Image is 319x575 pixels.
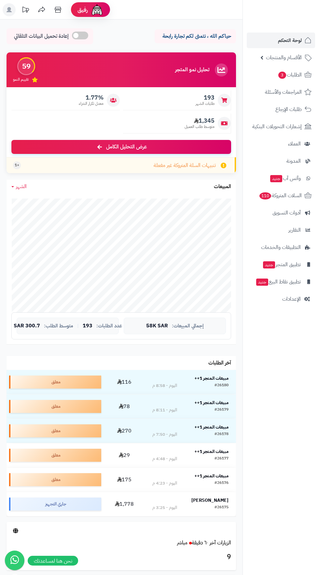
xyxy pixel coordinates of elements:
[247,291,315,307] a: الإعدادات
[194,399,229,406] strong: مبيعات المتجر 1++
[247,119,315,134] a: إشعارات التحويلات البنكية
[247,153,315,169] a: المدونة
[194,375,229,382] strong: مبيعات المتجر 1++
[77,6,88,14] span: رفيق
[9,400,101,413] div: معلق
[152,382,177,389] div: اليوم - 8:58 م
[256,277,301,286] span: تطبيق نقاط البيع
[266,53,302,62] span: الأقسام والمنتجات
[247,274,315,290] a: تطبيق نقاط البيعجديد
[282,294,301,304] span: الإعدادات
[256,279,268,286] span: جديد
[44,323,73,329] span: متوسط الطلب:
[247,257,315,272] a: تطبيق المتجرجديد
[152,456,177,462] div: اليوم - 4:48 م
[79,94,104,101] span: 1.77%
[152,407,177,413] div: اليوم - 8:11 م
[104,443,145,467] td: 29
[14,323,40,329] span: 300.7 SAR
[288,139,301,148] span: العملاء
[275,5,313,19] img: logo-2.png
[247,136,315,152] a: العملاء
[177,539,187,547] small: مباشر
[270,174,301,183] span: وآتس آب
[11,552,231,563] h3: 9
[9,473,101,486] div: معلق
[9,424,101,437] div: معلق
[17,3,34,18] a: تحديثات المنصة
[9,449,101,462] div: معلق
[194,472,229,479] strong: مبيعات المتجر 1++
[215,431,229,438] div: #26178
[208,360,231,366] h3: آخر الطلبات
[262,260,301,269] span: تطبيق المتجر
[152,480,177,486] div: اليوم - 4:23 م
[14,33,69,40] span: إعادة تحميل البيانات التلقائي
[194,448,229,455] strong: مبيعات المتجر 1++
[247,188,315,203] a: السلات المتروكة110
[185,124,215,130] span: متوسط طلب العميل
[215,382,229,389] div: #26180
[9,498,101,511] div: جاري التجهيز
[247,102,315,117] a: طلبات الإرجاع
[90,3,104,16] img: ai-face.png
[259,191,302,200] span: السلات المتروكة
[215,504,229,511] div: #26175
[152,504,177,511] div: اليوم - 3:25 م
[77,323,79,328] span: |
[215,480,229,486] div: #26176
[247,240,315,255] a: التطبيقات والخدمات
[247,33,315,48] a: لوحة التحكم
[15,162,19,168] span: +1
[275,105,302,114] span: طلبات الإرجاع
[104,370,145,394] td: 116
[214,184,231,190] h3: المبيعات
[259,192,271,200] span: 110
[79,101,104,106] span: معدل تكرار الشراء
[146,323,168,329] span: 58K SAR
[215,456,229,462] div: #26177
[215,407,229,413] div: #26179
[278,36,302,45] span: لوحة التحكم
[247,205,315,221] a: أدوات التسويق
[96,323,122,329] span: عدد الطلبات:
[11,140,231,154] a: عرض التحليل الكامل
[263,261,275,268] span: جديد
[247,84,315,100] a: المراجعات والأسئلة
[265,88,302,97] span: المراجعات والأسئلة
[152,431,177,438] div: اليوم - 7:50 م
[270,175,282,182] span: جديد
[185,117,215,124] span: 1,345
[172,323,204,329] span: إجمالي المبيعات:
[83,323,92,329] span: 193
[175,67,209,73] h3: تحليل نمو المتجر
[9,376,101,389] div: معلق
[288,226,301,235] span: التقارير
[104,468,145,492] td: 175
[252,122,302,131] span: إشعارات التحويلات البنكية
[11,183,27,190] a: الشهر
[278,70,302,79] span: الطلبات
[261,243,301,252] span: التطبيقات والخدمات
[278,71,286,79] span: 3
[16,183,27,190] span: الشهر
[272,208,301,217] span: أدوات التسويق
[104,419,145,443] td: 270
[247,222,315,238] a: التقارير
[154,162,216,169] span: تنبيهات السلة المتروكة غير مفعلة
[159,33,231,40] p: حياكم الله ، نتمنى لكم تجارة رابحة
[194,424,229,431] strong: مبيعات المتجر 1++
[247,67,315,83] a: الطلبات3
[104,394,145,418] td: 78
[196,101,215,106] span: طلبات الشهر
[104,492,145,516] td: 1,778
[247,171,315,186] a: وآتس آبجديد
[191,497,229,504] strong: [PERSON_NAME]
[286,157,301,166] span: المدونة
[13,77,29,82] span: تقييم النمو
[106,143,147,151] span: عرض التحليل الكامل
[196,94,215,101] span: 193
[177,539,231,547] a: الزيارات آخر ٦٠ دقيقةمباشر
